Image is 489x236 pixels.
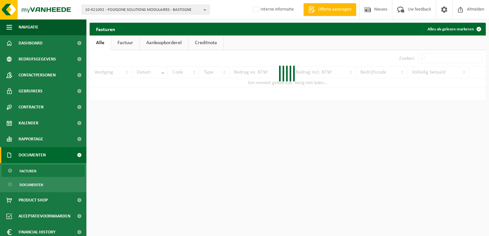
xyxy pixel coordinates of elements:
a: Aankoopborderel [140,35,188,50]
h2: Facturen [90,23,122,35]
span: Facturen [20,165,36,177]
span: Kalender [19,115,38,131]
a: Factuur [111,35,140,50]
span: Offerte aanvragen [317,6,353,13]
button: 10-921092 - POLYGONE SOLUTIONS MODULAIRES - BASTOGNE [82,5,210,14]
a: Creditnota [188,35,223,50]
span: Acceptatievoorwaarden [19,208,70,224]
span: Documenten [19,147,46,163]
span: Contactpersonen [19,67,56,83]
span: Contracten [19,99,44,115]
span: Product Shop [19,192,48,208]
button: Alles als gelezen markeren [422,23,485,35]
span: Bedrijfsgegevens [19,51,56,67]
span: Gebruikers [19,83,43,99]
span: Dashboard [19,35,43,51]
span: Documenten [20,179,43,191]
a: Documenten [2,178,85,191]
a: Offerte aanvragen [303,3,356,16]
span: Rapportage [19,131,43,147]
a: Alle [90,35,111,50]
label: Interne informatie [252,5,294,14]
span: Navigatie [19,19,38,35]
a: Facturen [2,165,85,177]
span: 10-921092 - POLYGONE SOLUTIONS MODULAIRES - BASTOGNE [85,5,201,15]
